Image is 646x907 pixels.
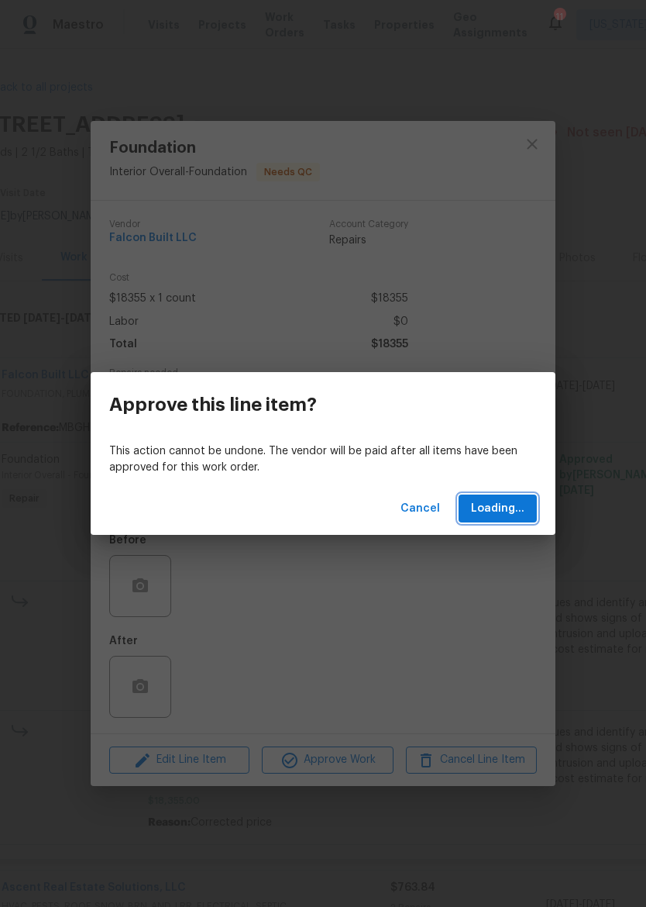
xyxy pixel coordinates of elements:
span: Loading... [471,499,524,519]
button: Loading... [459,495,537,523]
span: Cancel [400,499,440,519]
p: This action cannot be undone. The vendor will be paid after all items have been approved for this... [109,443,537,476]
h3: Approve this line item? [109,394,317,416]
button: Cancel [394,495,446,523]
